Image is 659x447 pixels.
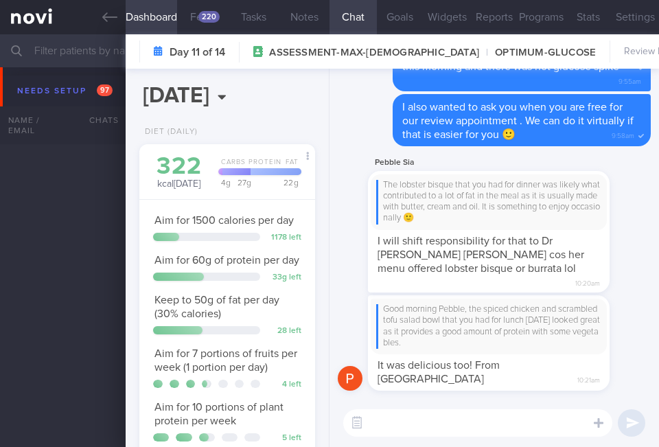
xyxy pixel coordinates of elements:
[368,154,651,171] div: Pebble Sia
[279,158,301,175] div: Fat
[154,255,299,266] span: Aim for 60g of protein per day
[267,433,301,444] div: 5 left
[154,402,284,426] span: Aim for 10 portions of plant protein per week
[267,233,301,243] div: 1178 left
[243,158,283,175] div: Protein
[402,102,634,140] span: I also wanted to ask you when you are free for our review appointment . We can do it virtually if...
[228,179,257,187] div: 27 g
[479,46,596,60] span: OPTIMUM-GLUCOSE
[267,326,301,336] div: 28 left
[577,372,600,385] span: 10:21am
[214,158,247,175] div: Carbs
[153,154,205,191] div: kcal [DATE]
[376,180,601,225] div: The lobster bisque that you had for dinner was likely what contributed to a lot of fat in the mea...
[378,360,500,385] span: It was delicious too! From [GEOGRAPHIC_DATA]
[170,45,225,59] strong: Day 11 of 14
[253,179,301,187] div: 22 g
[97,84,113,96] span: 97
[269,46,479,60] span: ASSESSMENT-MAX-[DEMOGRAPHIC_DATA]
[71,106,126,134] div: Chats
[618,73,641,87] span: 9:55am
[154,295,279,319] span: Keep to 50g of fat per day (30% calories)
[575,275,600,288] span: 10:20am
[612,128,634,141] span: 9:58am
[154,215,294,226] span: Aim for 1500 calories per day
[267,273,301,283] div: 33 g left
[214,179,232,187] div: 4 g
[153,154,205,179] div: 322
[378,236,584,274] span: I will shift responsibility for that to Dr [PERSON_NAME] [PERSON_NAME] cos her menu offered lobst...
[14,82,116,100] div: Needs setup
[198,11,220,23] div: 220
[267,380,301,390] div: 4 left
[154,348,297,373] span: Aim for 7 portions of fruits per week (1 portion per day)
[376,304,601,349] div: Good morning Pebble, the spiced chicken and scrambled tofu salad bowl that you had for lunch [DAT...
[139,127,198,137] div: Diet (Daily)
